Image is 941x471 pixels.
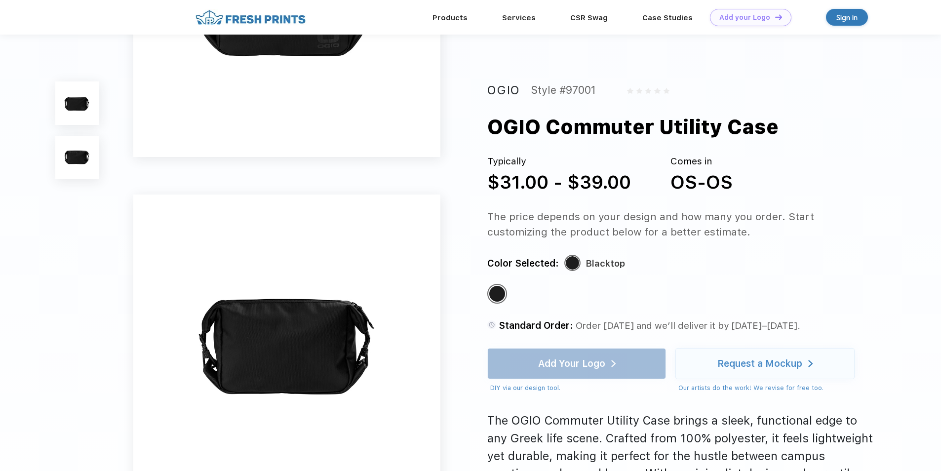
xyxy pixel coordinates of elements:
[193,9,309,26] img: fo%20logo%202.webp
[627,88,633,94] img: gray_star.svg
[487,320,496,329] img: standard order
[487,81,520,99] div: OGIO
[489,286,505,302] div: Blacktop
[826,9,868,26] a: Sign in
[670,155,733,169] div: Comes in
[836,12,858,23] div: Sign in
[586,256,625,271] div: Blacktop
[670,169,733,196] div: OS-OS
[487,209,873,240] div: The price depends on your design and how many you order. Start customizing the product below for ...
[487,113,779,142] div: OGIO Commuter Utility Case
[55,136,99,179] img: func=resize&h=100
[432,13,468,22] a: Products
[576,320,800,331] span: Order [DATE] and we’ll deliver it by [DATE]–[DATE].
[487,155,631,169] div: Typically
[487,169,631,196] div: $31.00 - $39.00
[490,383,666,393] div: DIY via our design tool.
[719,13,770,22] div: Add your Logo
[678,383,854,393] div: Our artists do the work! We revise for free too.
[487,256,559,271] div: Color Selected:
[808,360,813,367] img: white arrow
[654,88,660,94] img: gray_star.svg
[664,88,669,94] img: gray_star.svg
[55,81,99,125] img: func=resize&h=100
[636,88,642,94] img: gray_star.svg
[645,88,651,94] img: gray_star.svg
[717,359,802,369] div: Request a Mockup
[775,14,782,20] img: DT
[499,320,573,331] span: Standard Order:
[531,81,596,99] div: Style #97001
